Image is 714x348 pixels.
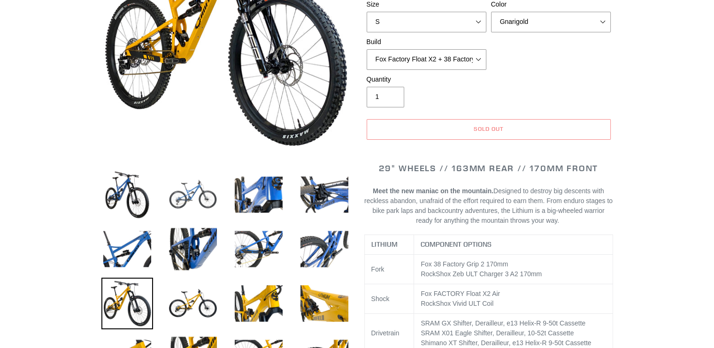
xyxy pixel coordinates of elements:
[421,260,508,268] span: Fox 38 Factory Grip 2 170mm
[233,169,284,220] img: Load image into Gallery viewer, LITHIUM - Complete Bike
[299,223,350,275] img: Load image into Gallery viewer, LITHIUM - Complete Bike
[414,235,613,255] th: COMPONENT OPTIONS
[414,284,613,314] td: Fox FACTORY Float X2 Air RockShox Vivid ULT Coil
[379,163,598,174] span: 29" WHEELS // 163mm REAR // 170mm FRONT
[233,223,284,275] img: Load image into Gallery viewer, LITHIUM - Complete Bike
[414,255,613,284] td: RockShox mm
[367,75,486,84] label: Quantity
[233,278,284,329] img: Load image into Gallery viewer, LITHIUM - Complete Bike
[299,169,350,220] img: Load image into Gallery viewer, LITHIUM - Complete Bike
[364,284,414,314] td: Shock
[367,119,611,140] button: Sold out
[364,187,613,224] span: Designed to destroy big descents with reckless abandon, unafraid of the effort required to earn t...
[372,197,613,224] span: From enduro stages to bike park laps and backcountry adventures, the Lithium is a big-wheeled war...
[373,187,493,195] b: Meet the new maniac on the mountain.
[453,270,531,278] span: Zeb ULT Charger 3 A2 170
[364,255,414,284] td: Fork
[474,125,504,132] span: Sold out
[167,223,219,275] img: Load image into Gallery viewer, LITHIUM - Complete Bike
[557,217,559,224] span: .
[367,37,486,47] label: Build
[167,278,219,329] img: Load image into Gallery viewer, LITHIUM - Complete Bike
[101,169,153,220] img: Load image into Gallery viewer, LITHIUM - Complete Bike
[101,278,153,329] img: Load image into Gallery viewer, LITHIUM - Complete Bike
[299,278,350,329] img: Load image into Gallery viewer, LITHIUM - Complete Bike
[167,169,219,220] img: Load image into Gallery viewer, LITHIUM - Complete Bike
[101,223,153,275] img: Load image into Gallery viewer, LITHIUM - Complete Bike
[364,235,414,255] th: LITHIUM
